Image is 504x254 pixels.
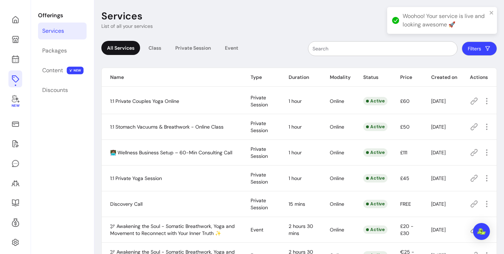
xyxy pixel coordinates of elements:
a: Packages [38,42,87,59]
div: Woohoo! Your service is live and looking awesome 🚀 [403,12,487,29]
div: Active [363,97,388,105]
div: Private Session [170,41,216,55]
div: Discounts [42,86,68,94]
th: Created on [423,68,461,87]
span: Online [330,175,344,181]
div: All Services [101,41,140,55]
p: Services [101,10,143,23]
button: close [489,10,494,16]
a: My Messages [8,155,22,172]
th: Actions [461,68,497,87]
span: £45 [400,175,409,181]
span: £60 [400,98,410,104]
div: Active [363,123,388,131]
span: Online [330,227,344,233]
a: Offerings [8,70,22,87]
span: Online [330,98,344,104]
span: Discovery Call [110,201,143,207]
span: 1:1 Stomach Vacuums & Breathwork - Online Class [110,124,223,130]
a: Clients [8,175,22,192]
th: Price [392,68,423,87]
span: 1 hour [289,175,302,181]
a: Settings [8,234,22,251]
span: FREE [400,201,411,207]
span: £111 [400,149,407,156]
span: Private Session [251,146,268,159]
span: Private Session [251,172,268,185]
span: 1 hour [289,149,302,156]
div: Services [42,27,64,35]
span: [DATE] [431,149,446,156]
span: [DATE] [431,175,446,181]
a: Calendar [8,51,22,68]
p: Offerings [38,11,87,20]
th: Modality [321,68,355,87]
div: Active [363,174,388,182]
span: [DATE] [431,227,446,233]
th: Duration [280,68,321,87]
a: Waivers [8,135,22,152]
span: New [11,104,19,108]
input: Search [313,45,453,52]
span: 2 hours 30 mins [289,223,313,236]
button: Filters [462,42,497,56]
a: Refer & Earn [8,214,22,231]
span: 1:1 Private Couples Yoga Online [110,98,179,104]
th: Type [242,68,280,87]
span: Private Session [251,94,268,108]
div: Content [42,66,63,75]
p: List of all your services [101,23,153,30]
span: [DATE] [431,124,446,130]
span: Online [330,124,344,130]
span: Event [251,227,263,233]
span: Online [330,149,344,156]
a: Resources [8,194,22,211]
span: £50 [400,124,410,130]
span: 1 hour [289,124,302,130]
div: Open Intercom Messenger [473,223,490,240]
a: Services [38,23,87,39]
div: Class [143,41,167,55]
span: 👩🏽‍💻 Wellness Business Setup – 60-Min Consulting Call [110,149,232,156]
a: Sales [8,116,22,132]
span: £20 - £30 [400,223,414,236]
span: 1:1 Private Yoga Session [110,175,162,181]
span: Private Session [251,197,268,211]
a: Discounts [38,82,87,99]
div: Event [219,41,244,55]
a: My Page [8,31,22,48]
a: Content NEW [38,62,87,79]
span: NEW [67,67,84,74]
div: Active [363,200,388,208]
a: Home [8,11,22,28]
a: New [8,90,22,113]
span: Online [330,201,344,207]
th: Status [355,68,392,87]
div: Packages [42,47,67,55]
span: [DATE] [431,201,446,207]
div: Active [363,148,388,157]
th: Name [102,68,242,87]
span: Private Session [251,120,268,134]
span: 🕊 Awakening the Soul - Somatic Breathwork, Yoga and Movement to Reconnect with Your Inner Truth ✨ [110,223,235,236]
span: [DATE] [431,98,446,104]
span: 15 mins [289,201,305,207]
span: 1 hour [289,98,302,104]
div: Active [363,225,388,234]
